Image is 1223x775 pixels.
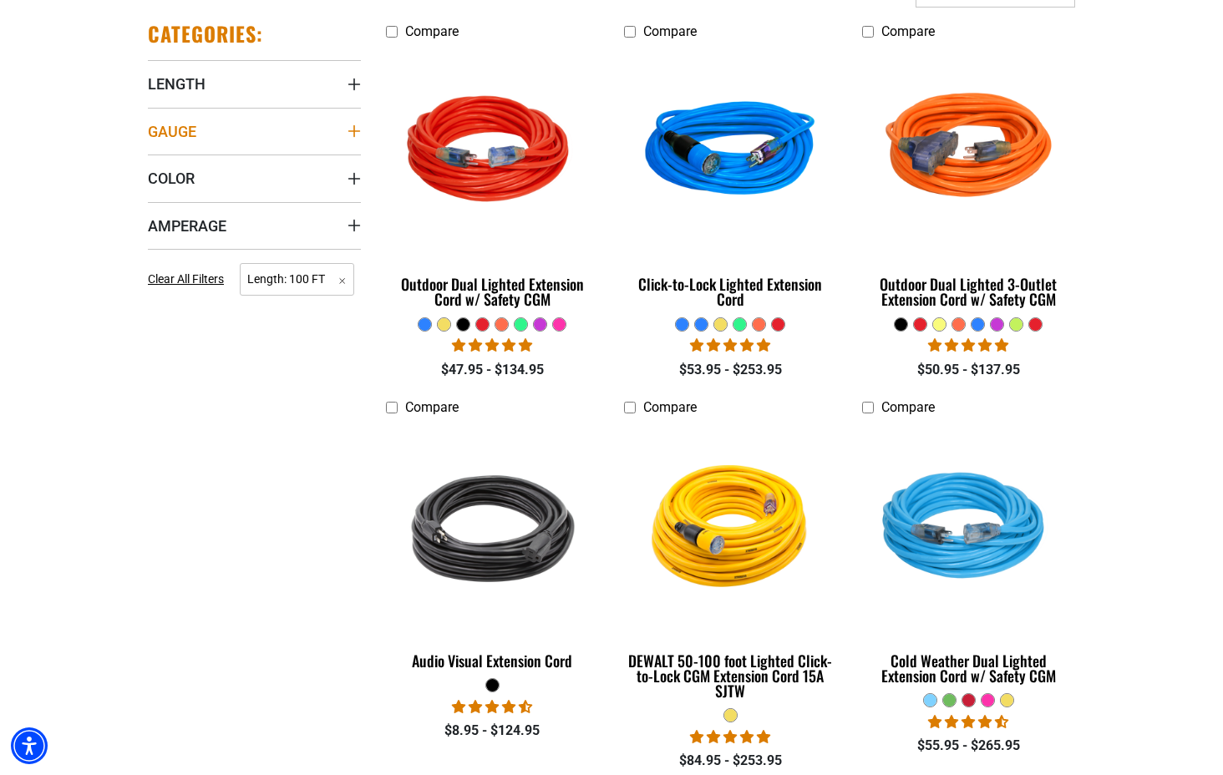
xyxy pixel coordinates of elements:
a: orange Outdoor Dual Lighted 3-Outlet Extension Cord w/ Safety CGM [862,48,1075,317]
span: Length [148,74,206,94]
div: $47.95 - $134.95 [386,360,599,380]
span: Compare [405,399,459,415]
a: Light Blue Cold Weather Dual Lighted Extension Cord w/ Safety CGM [862,424,1075,693]
span: Compare [881,23,935,39]
img: DEWALT 50-100 foot Lighted Click-to-Lock CGM Extension Cord 15A SJTW [625,432,835,624]
a: Red Outdoor Dual Lighted Extension Cord w/ Safety CGM [386,48,599,317]
span: Compare [881,399,935,415]
h2: Categories: [148,21,263,47]
span: Clear All Filters [148,272,224,286]
span: 4.80 stars [928,337,1008,353]
div: $8.95 - $124.95 [386,721,599,741]
span: Amperage [148,216,226,236]
span: 4.81 stars [452,337,532,353]
div: DEWALT 50-100 foot Lighted Click-to-Lock CGM Extension Cord 15A SJTW [624,653,837,698]
span: Color [148,169,195,188]
div: $53.95 - $253.95 [624,360,837,380]
span: 4.73 stars [452,699,532,715]
span: Compare [643,23,697,39]
div: Cold Weather Dual Lighted Extension Cord w/ Safety CGM [862,653,1075,683]
a: DEWALT 50-100 foot Lighted Click-to-Lock CGM Extension Cord 15A SJTW DEWALT 50-100 foot Lighted C... [624,424,837,708]
span: Length: 100 FT [240,263,354,296]
div: $50.95 - $137.95 [862,360,1075,380]
div: Outdoor Dual Lighted 3-Outlet Extension Cord w/ Safety CGM [862,276,1075,306]
div: Audio Visual Extension Cord [386,653,599,668]
span: 4.87 stars [690,337,770,353]
img: Red [388,56,598,248]
summary: Color [148,154,361,201]
span: Gauge [148,122,196,141]
img: blue [625,56,835,248]
div: $55.95 - $265.95 [862,736,1075,756]
div: Outdoor Dual Lighted Extension Cord w/ Safety CGM [386,276,599,306]
span: Compare [405,23,459,39]
div: Click-to-Lock Lighted Extension Cord [624,276,837,306]
div: Accessibility Menu [11,727,48,764]
a: black Audio Visual Extension Cord [386,424,599,678]
summary: Amperage [148,202,361,249]
summary: Gauge [148,108,361,154]
a: blue Click-to-Lock Lighted Extension Cord [624,48,837,317]
a: Clear All Filters [148,271,231,288]
img: orange [863,56,1073,248]
span: 4.84 stars [690,729,770,745]
span: 4.62 stars [928,714,1008,730]
div: $84.95 - $253.95 [624,751,837,771]
summary: Length [148,60,361,107]
img: Light Blue [863,432,1073,624]
a: Length: 100 FT [240,271,354,286]
span: Compare [643,399,697,415]
img: black [388,432,598,624]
